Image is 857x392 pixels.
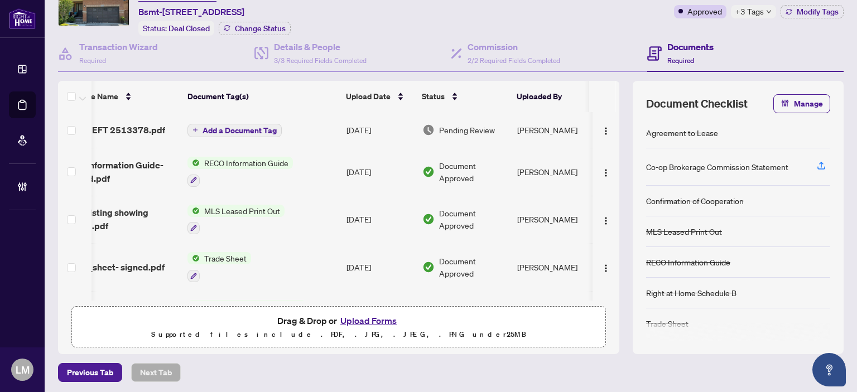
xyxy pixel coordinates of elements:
[187,124,282,137] button: Add a Document Tag
[468,40,560,54] h4: Commission
[277,313,400,328] span: Drag & Drop or
[468,56,560,65] span: 2/2 Required Fields Completed
[187,157,200,169] img: Status Icon
[601,216,610,225] img: Logo
[646,127,718,139] div: Agreement to Lease
[67,364,113,381] span: Previous Tab
[65,90,118,103] span: (10) File Name
[342,291,418,339] td: [DATE]
[337,313,400,328] button: Upload Forms
[187,157,293,187] button: Status IconRECO Information Guide
[187,205,285,235] button: Status IconMLS Leased Print Out
[187,252,251,282] button: Status IconTrade Sheet
[187,205,200,217] img: Status Icon
[187,300,200,312] img: Status Icon
[235,25,286,32] span: Change Status
[513,291,596,339] td: [PERSON_NAME]
[812,353,846,386] button: Open asap
[646,161,788,173] div: Co-op Brokerage Commission Statement
[422,124,435,136] img: Document Status
[781,5,844,18] button: Modify Tags
[183,81,341,112] th: Document Tag(s)
[601,168,610,177] img: Logo
[168,23,210,33] span: Deal Closed
[439,124,495,136] span: Pending Review
[79,328,599,341] p: Supported files include .PDF, .JPG, .JPEG, .PNG under 25 MB
[65,123,165,137] span: Agent EFT 2513378.pdf
[200,205,285,217] span: MLS Leased Print Out
[646,256,730,268] div: RECO Information Guide
[341,81,417,112] th: Upload Date
[79,56,106,65] span: Required
[58,363,122,382] button: Previous Tab
[219,22,291,35] button: Change Status
[346,90,391,103] span: Upload Date
[797,8,839,16] span: Modify Tags
[200,157,293,169] span: RECO Information Guide
[200,252,251,264] span: Trade Sheet
[79,40,158,54] h4: Transaction Wizard
[192,127,198,133] span: plus
[65,158,179,185] span: Reco Information Guide- Signed.pdf
[274,56,367,65] span: 3/3 Required Fields Completed
[646,195,744,207] div: Confirmation of Cooperation
[597,210,615,228] button: Logo
[417,81,512,112] th: Status
[422,261,435,273] img: Document Status
[65,260,165,274] span: Trade_sheet- signed.pdf
[342,148,418,196] td: [DATE]
[131,363,181,382] button: Next Tab
[422,90,445,103] span: Status
[512,81,596,112] th: Uploaded By
[597,258,615,276] button: Logo
[187,252,200,264] img: Status Icon
[187,123,282,137] button: Add a Document Tag
[187,300,306,330] button: Status IconConfirmation of Cooperation
[597,121,615,139] button: Logo
[422,213,435,225] img: Document Status
[203,127,277,134] span: Add a Document Tag
[735,5,764,18] span: +3 Tags
[439,255,508,279] span: Document Approved
[16,362,30,378] span: LM
[667,40,714,54] h4: Documents
[513,243,596,291] td: [PERSON_NAME]
[138,21,214,36] div: Status:
[9,8,36,29] img: logo
[274,40,367,54] h4: Details & People
[646,225,722,238] div: MLS Leased Print Out
[597,163,615,181] button: Logo
[773,94,830,113] button: Manage
[687,5,722,17] span: Approved
[513,112,596,148] td: [PERSON_NAME]
[72,307,605,348] span: Drag & Drop orUpload FormsSupported files include .PDF, .JPG, .JPEG, .PNG under25MB
[200,300,306,312] span: Confirmation of Cooperation
[439,159,508,184] span: Document Approved
[601,127,610,135] img: Logo
[513,196,596,244] td: [PERSON_NAME]
[439,207,508,231] span: Document Approved
[422,166,435,178] img: Document Status
[342,196,418,244] td: [DATE]
[342,112,418,148] td: [DATE]
[138,5,244,18] span: Bsmt-[STREET_ADDRESS]
[766,9,772,14] span: down
[646,96,748,112] span: Document Checklist
[601,264,610,273] img: Logo
[667,56,694,65] span: Required
[646,317,689,330] div: Trade Sheet
[60,81,183,112] th: (10) File Name
[513,148,596,196] td: [PERSON_NAME]
[342,243,418,291] td: [DATE]
[794,95,823,113] span: Manage
[65,206,179,233] span: MLS Listing showing leased.pdf
[646,287,736,299] div: Right at Home Schedule B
